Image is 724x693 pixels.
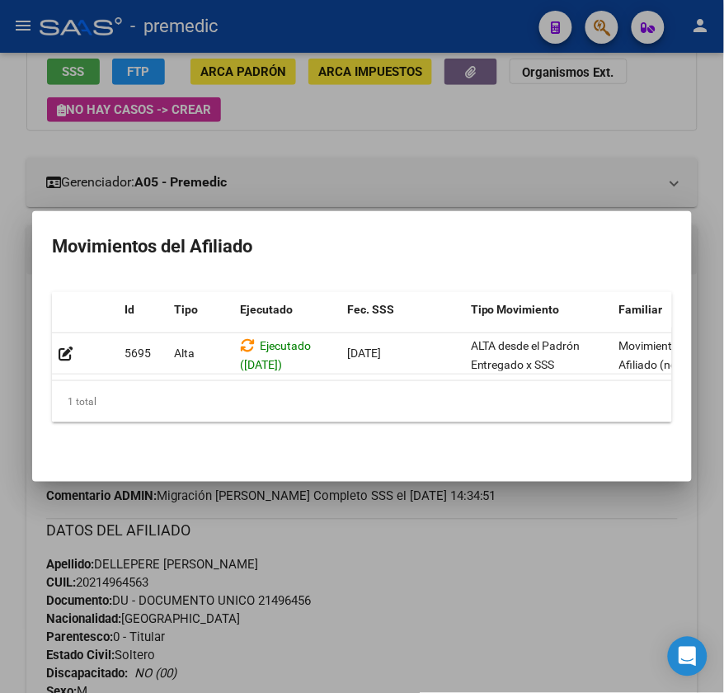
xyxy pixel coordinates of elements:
datatable-header-cell: Id [118,292,167,328]
datatable-header-cell: Tipo [167,292,233,328]
span: ALTA desde el Padrón Entregado x SSS [471,339,581,371]
span: Id [125,303,134,316]
span: Tipo Movimiento [471,303,560,316]
span: Ejecutado [240,303,293,316]
span: 5695 [125,346,151,360]
span: [DATE] [347,346,381,360]
datatable-header-cell: Tipo Movimiento [464,292,613,328]
div: Open Intercom Messenger [668,637,708,676]
span: Tipo [174,303,198,316]
datatable-header-cell: Fec. SSS [341,292,464,328]
span: Ejecutado ([DATE]) [240,339,311,371]
datatable-header-cell: Ejecutado [233,292,341,328]
span: Fec. SSS [347,303,394,316]
span: Movimiento del Afiliado (no del grupo) [619,339,697,390]
span: Alta [174,346,195,360]
div: 1 total [52,381,672,422]
h2: Movimientos del Afiliado [52,231,672,262]
span: Familiar [619,303,663,316]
